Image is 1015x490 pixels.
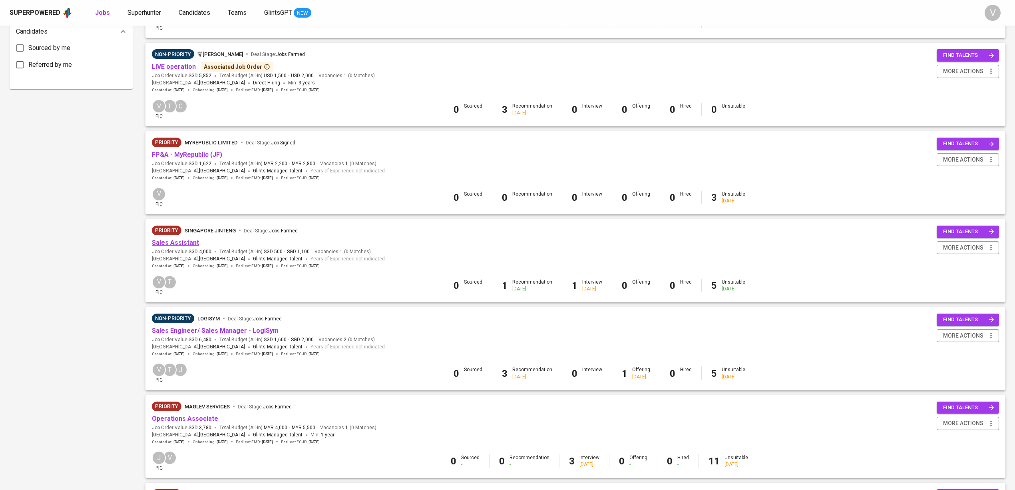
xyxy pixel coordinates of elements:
[163,275,177,289] div: T
[454,368,459,379] b: 0
[502,192,507,203] b: 0
[937,153,999,166] button: more actions
[62,7,73,19] img: app logo
[217,439,228,445] span: [DATE]
[152,263,185,269] span: Created at :
[509,454,549,468] div: Recommendation
[217,175,228,181] span: [DATE]
[943,155,983,165] span: more actions
[152,363,166,377] div: V
[292,160,315,167] span: MYR 2,800
[943,315,994,324] span: find talents
[253,168,303,174] span: Glints Managed Talent
[338,248,342,255] span: 1
[579,461,599,468] div: [DATE]
[308,263,320,269] span: [DATE]
[291,336,314,343] span: SGD 2,000
[722,286,745,292] div: [DATE]
[219,336,314,343] span: Total Budget (All-In)
[127,9,161,16] span: Superhunter
[217,263,228,269] span: [DATE]
[238,404,292,410] span: Deal Stage :
[294,9,311,17] span: NEW
[193,175,228,181] span: Onboarding :
[308,351,320,357] span: [DATE]
[299,80,315,86] span: 3 years
[670,280,675,291] b: 0
[943,418,983,428] span: more actions
[173,439,185,445] span: [DATE]
[677,454,689,468] div: Hired
[670,192,675,203] b: 0
[711,280,717,291] b: 5
[219,248,310,255] span: Total Budget (All-In)
[937,226,999,238] button: find talents
[464,279,482,292] div: Sourced
[629,461,647,468] div: -
[680,110,692,116] div: -
[680,103,692,116] div: Hired
[189,72,211,79] span: SGD 5,852
[246,140,295,146] span: Deal Stage :
[582,374,602,380] div: -
[264,8,311,18] a: GlintsGPT NEW
[464,191,482,204] div: Sourced
[199,431,245,439] span: [GEOGRAPHIC_DATA]
[310,255,386,263] span: Years of Experience not indicated.
[722,191,745,204] div: Unsuitable
[152,167,245,175] span: [GEOGRAPHIC_DATA] ,
[499,456,505,467] b: 0
[722,103,745,116] div: Unsuitable
[281,175,320,181] span: Earliest ECJD :
[163,99,177,113] div: T
[943,331,983,341] span: more actions
[342,336,346,343] span: 2
[152,451,166,465] div: J
[512,286,552,292] div: [DATE]
[582,286,602,292] div: [DATE]
[152,187,166,201] div: V
[512,191,552,204] div: Recommendation
[263,404,292,410] span: Jobs Farmed
[199,343,245,351] span: [GEOGRAPHIC_DATA]
[464,103,482,116] div: Sourced
[680,366,692,380] div: Hired
[152,187,166,208] div: pic
[253,80,280,86] span: Direct Hiring
[189,248,211,255] span: SGD 4,000
[582,198,602,204] div: -
[152,160,211,167] span: Job Order Value
[197,51,243,57] span: 零[PERSON_NAME]
[461,461,480,468] div: -
[943,51,994,60] span: find talents
[217,87,228,93] span: [DATE]
[680,279,692,292] div: Hired
[582,103,602,116] div: Interview
[152,275,166,289] div: V
[667,456,673,467] b: 0
[289,160,290,167] span: -
[152,343,245,351] span: [GEOGRAPHIC_DATA] ,
[264,9,292,16] span: GlintsGPT
[454,192,459,203] b: 0
[632,198,650,204] div: -
[670,368,675,379] b: 0
[342,72,346,79] span: 1
[632,110,650,116] div: -
[722,198,745,204] div: [DATE]
[152,248,211,255] span: Job Order Value
[264,336,287,343] span: SGD 1,600
[632,279,650,292] div: Offering
[502,280,507,291] b: 1
[264,248,283,255] span: SGD 500
[185,140,238,146] span: MyRepublic Limited
[622,368,627,379] b: 1
[569,456,575,467] b: 3
[937,329,999,342] button: more actions
[579,454,599,468] div: Interview
[680,286,692,292] div: -
[253,256,303,262] span: Glints Managed Talent
[308,87,320,93] span: [DATE]
[937,138,999,150] button: find talents
[464,374,482,380] div: -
